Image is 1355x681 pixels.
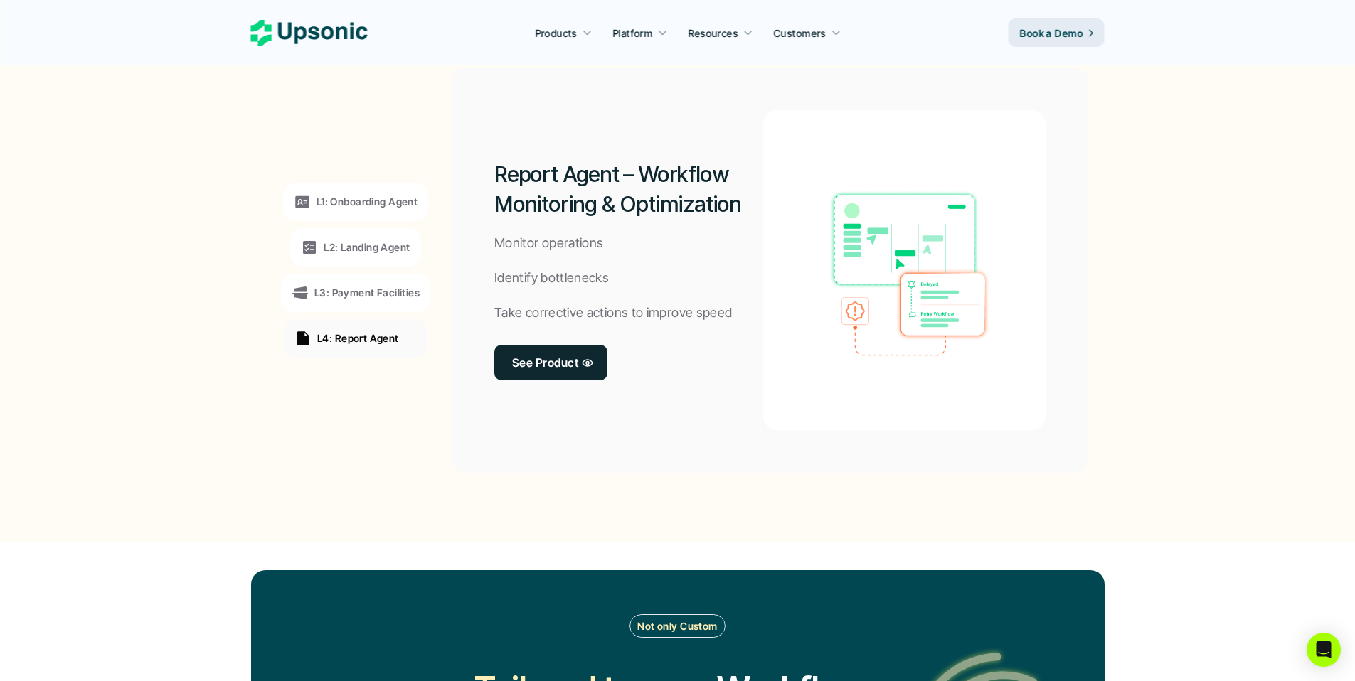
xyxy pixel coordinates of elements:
a: Book a Demo [1009,18,1105,47]
p: L2: Landing Agent [324,240,410,254]
p: Customers [774,26,827,41]
a: Products [526,20,600,45]
div: Open Intercom Messenger [1307,633,1341,667]
p: See Product [512,352,578,372]
p: Platform [612,26,652,41]
p: Identify bottlenecks [494,268,609,289]
h2: Report Agent – Workflow Monitoring & Optimization [494,159,763,219]
p: Book a Demo [1020,26,1083,41]
p: Not only Custom [637,618,717,633]
p: Take corrective actions to improve speed [494,303,732,323]
p: Products [535,26,577,41]
a: See Product [494,345,607,380]
p: Resources [689,26,738,41]
p: L4: Report Agent [317,331,399,345]
p: L1: Onboarding Agent [317,194,418,209]
p: Monitor operations [494,233,603,254]
p: L3: Payment Facilities [314,285,420,300]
